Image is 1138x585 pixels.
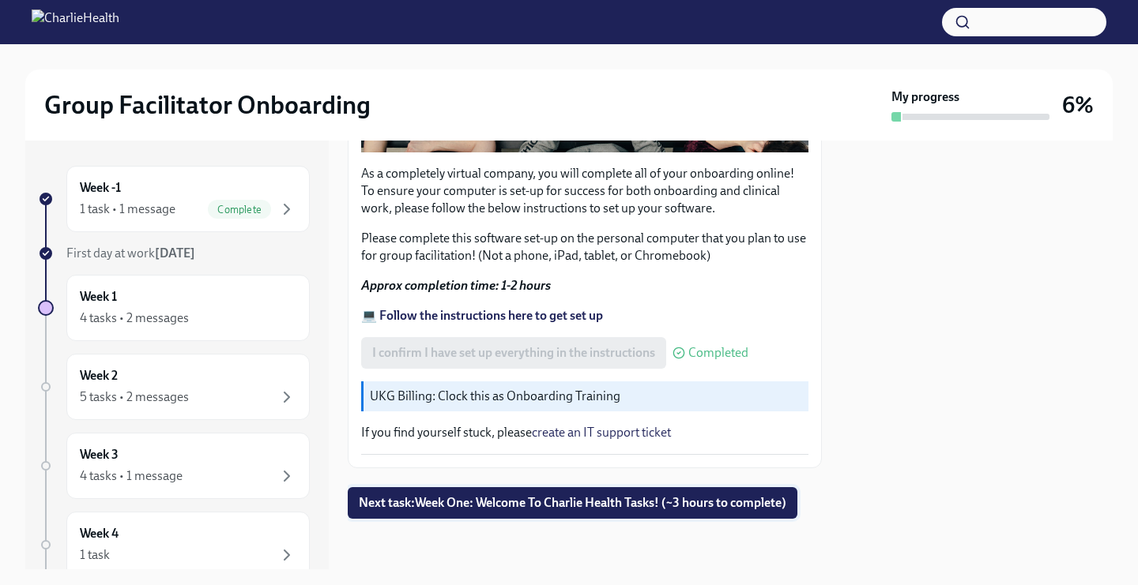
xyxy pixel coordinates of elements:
[80,201,175,218] div: 1 task • 1 message
[38,245,310,262] a: First day at work[DATE]
[38,166,310,232] a: Week -11 task • 1 messageComplete
[32,9,119,35] img: CharlieHealth
[361,278,551,293] strong: Approx completion time: 1-2 hours
[532,425,671,440] a: create an IT support ticket
[44,89,371,121] h2: Group Facilitator Onboarding
[361,308,603,323] a: 💻 Follow the instructions here to get set up
[80,388,189,406] div: 5 tasks • 2 messages
[688,347,748,359] span: Completed
[80,179,121,197] h6: Week -1
[361,424,808,441] p: If you find yourself stuck, please
[348,487,797,519] button: Next task:Week One: Welcome To Charlie Health Tasks! (~3 hours to complete)
[80,525,119,542] h6: Week 4
[155,246,195,261] strong: [DATE]
[208,204,271,216] span: Complete
[891,88,959,106] strong: My progress
[38,275,310,341] a: Week 14 tasks • 2 messages
[1062,91,1094,119] h3: 6%
[80,546,110,564] div: 1 task
[38,433,310,499] a: Week 34 tasks • 1 message
[80,467,183,485] div: 4 tasks • 1 message
[359,495,786,511] span: Next task : Week One: Welcome To Charlie Health Tasks! (~3 hours to complete)
[66,246,195,261] span: First day at work
[80,309,189,327] div: 4 tasks • 2 messages
[361,165,808,217] p: As a completely virtual company, you will complete all of your onboarding online! To ensure your ...
[38,354,310,420] a: Week 25 tasks • 2 messages
[38,512,310,578] a: Week 41 task
[80,367,118,384] h6: Week 2
[80,446,119,463] h6: Week 3
[80,288,117,306] h6: Week 1
[361,230,808,264] p: Please complete this software set-up on the personal computer that you plan to use for group faci...
[370,388,802,405] p: UKG Billing: Clock this as Onboarding Training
